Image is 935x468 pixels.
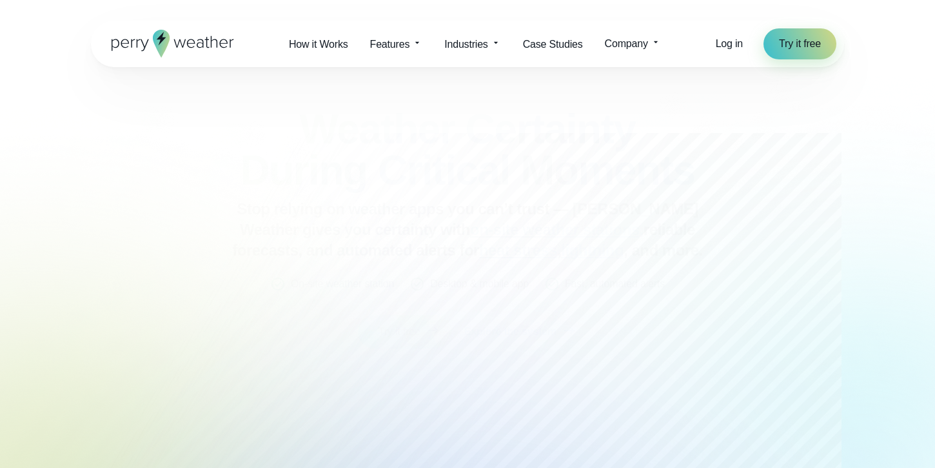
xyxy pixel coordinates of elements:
span: Features [370,37,410,52]
a: How it Works [278,31,359,57]
span: Industries [444,37,487,52]
span: Case Studies [523,37,583,52]
span: How it Works [289,37,348,52]
a: Try it free [763,28,836,59]
span: Log in [716,38,743,49]
span: Try it free [779,36,821,52]
span: Company [605,36,648,52]
a: Case Studies [512,31,594,57]
a: Log in [716,36,743,52]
